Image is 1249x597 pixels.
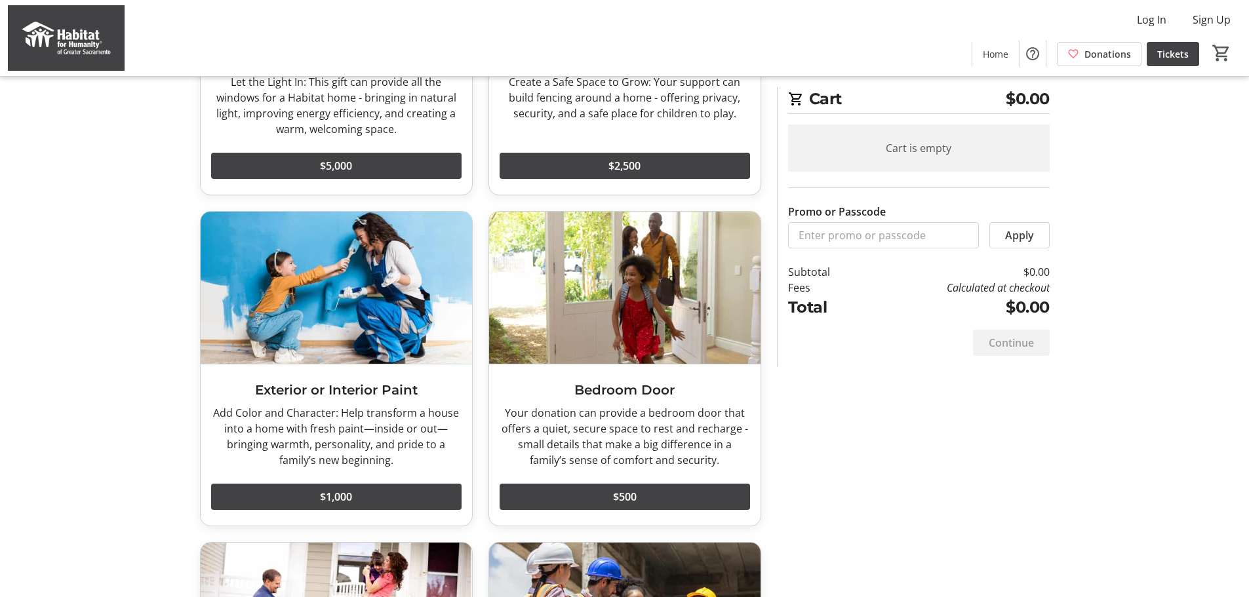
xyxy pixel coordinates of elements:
[608,158,641,174] span: $2,500
[500,380,750,400] h3: Bedroom Door
[788,222,979,248] input: Enter promo or passcode
[788,296,864,319] td: Total
[1057,42,1141,66] a: Donations
[1147,42,1199,66] a: Tickets
[500,484,750,510] button: $500
[211,153,462,179] button: $5,000
[863,296,1049,319] td: $0.00
[1126,9,1177,30] button: Log In
[863,280,1049,296] td: Calculated at checkout
[613,489,637,505] span: $500
[972,42,1019,66] a: Home
[1157,47,1189,61] span: Tickets
[1137,12,1166,28] span: Log In
[1182,9,1241,30] button: Sign Up
[320,489,352,505] span: $1,000
[211,380,462,400] h3: Exterior or Interior Paint
[320,158,352,174] span: $5,000
[1020,41,1046,67] button: Help
[1084,47,1131,61] span: Donations
[201,212,472,364] img: Exterior or Interior Paint
[1193,12,1231,28] span: Sign Up
[500,153,750,179] button: $2,500
[788,204,886,220] label: Promo or Passcode
[989,222,1050,248] button: Apply
[489,212,761,364] img: Bedroom Door
[211,484,462,510] button: $1,000
[788,280,864,296] td: Fees
[8,5,125,71] img: Habitat for Humanity of Greater Sacramento's Logo
[211,74,462,137] div: Let the Light In: This gift can provide all the windows for a Habitat home - bringing in natural ...
[788,264,864,280] td: Subtotal
[500,74,750,121] div: Create a Safe Space to Grow: Your support can build fencing around a home - offering privacy, sec...
[788,125,1050,172] div: Cart is empty
[1006,87,1050,111] span: $0.00
[983,47,1008,61] span: Home
[211,405,462,468] div: Add Color and Character: Help transform a house into a home with fresh paint—inside or out—bringi...
[1210,41,1233,65] button: Cart
[1005,227,1034,243] span: Apply
[500,405,750,468] div: Your donation can provide a bedroom door that offers a quiet, secure space to rest and recharge -...
[788,87,1050,114] h2: Cart
[863,264,1049,280] td: $0.00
